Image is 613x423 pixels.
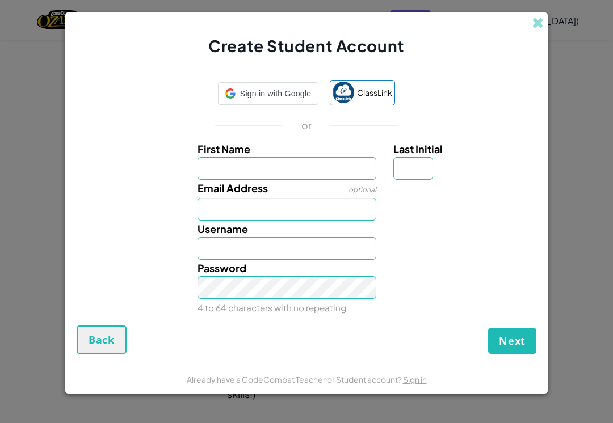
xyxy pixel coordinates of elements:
span: Email Address [198,181,268,194]
span: Username [198,222,248,235]
a: Sign in [403,374,427,384]
button: Back [77,325,127,354]
button: Next [488,328,536,354]
div: Sign in with Google [218,82,318,105]
span: Last Initial [393,142,443,155]
span: Password [198,261,246,274]
span: optional [349,185,376,194]
p: or [301,119,312,132]
span: Sign in with Google [240,86,311,102]
span: Create Student Account [208,36,404,56]
span: First Name [198,142,250,155]
span: Back [89,333,115,346]
span: Already have a CodeCombat Teacher or Student account? [187,374,403,384]
img: classlink-logo-small.png [333,82,354,103]
span: Next [499,334,526,348]
span: ClassLink [357,84,392,101]
small: 4 to 64 characters with no repeating [198,302,346,313]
